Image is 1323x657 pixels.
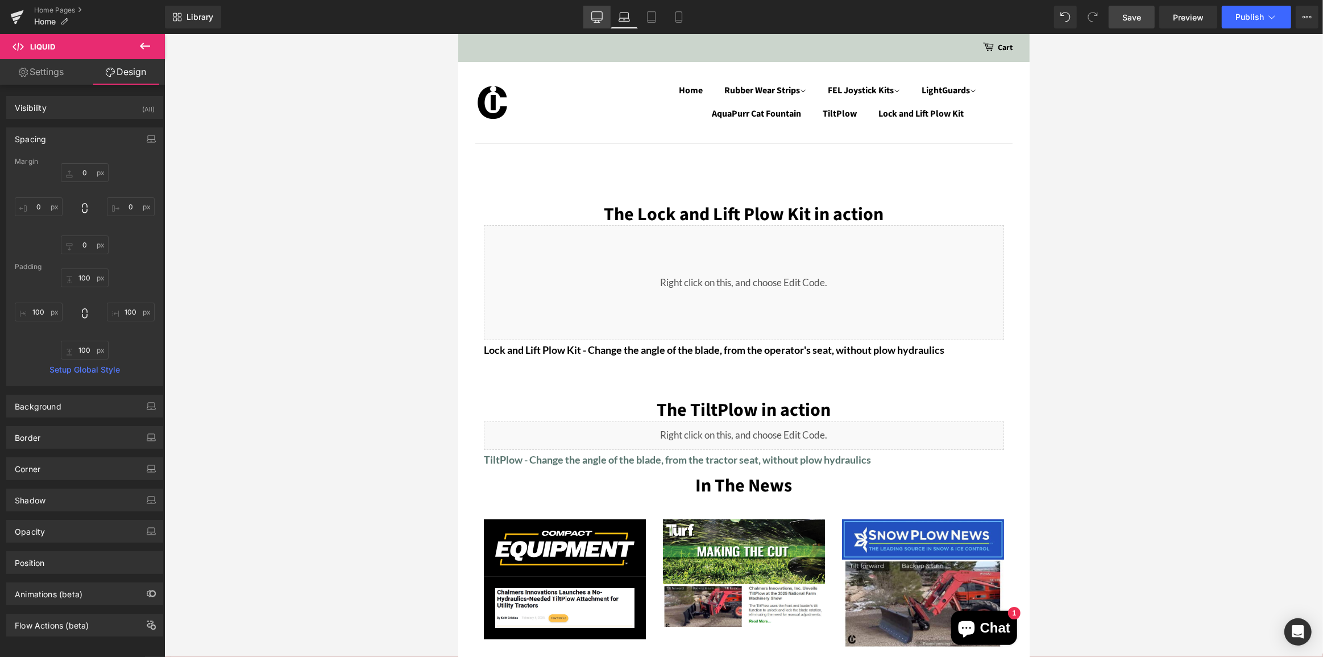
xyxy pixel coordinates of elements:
a: Design [85,59,167,85]
span: Home [34,17,56,26]
button: Publish [1222,6,1291,28]
a: Cart [540,7,554,21]
a: TiltPlow - Change the angle of the blade, from the tractor seat, without plow hydraulics [26,419,413,432]
input: 0 [61,163,109,182]
input: 0 [107,197,155,216]
a: FEL Joystick Kits [361,45,453,68]
div: Corner [15,458,40,474]
span: Publish [1235,13,1264,22]
button: Redo [1081,6,1104,28]
a: Preview [1159,6,1217,28]
input: 0 [15,197,63,216]
a: Setup Global Style [15,365,155,374]
div: Visibility [15,97,47,113]
input: 0 [107,303,155,321]
a: Laptop [611,6,638,28]
div: Background [15,395,61,411]
div: Shadow [15,489,45,505]
span: Preview [1173,11,1204,23]
a: Rubber Wear Strips [258,45,359,68]
input: 0 [61,235,109,254]
div: Padding [15,263,155,271]
input: 0 [61,268,109,287]
a: New Library [165,6,221,28]
div: (All) [142,97,155,115]
p: Lock and Lift Plow Kit - Change the angle of the blade, from the operator's seat, without plow hy... [26,306,546,325]
a: Home [221,45,256,68]
h1: The TiltPlow in action [26,365,546,387]
div: Spacing [15,128,46,144]
div: Animations (beta) [15,583,82,599]
a: AquaPurr Cat Fountain [245,68,354,92]
div: Open Intercom Messenger [1284,618,1312,646]
span: Liquid [30,42,55,51]
div: Flow Actions (beta) [15,614,89,630]
a: TiltPlow [356,68,410,92]
button: Undo [1054,6,1077,28]
span: Save [1122,11,1141,23]
img: chalmersinnovations.com [17,51,51,85]
a: Tablet [638,6,665,28]
div: Position [15,552,44,568]
a: Mobile [665,6,692,28]
button: More [1296,6,1318,28]
input: 0 [15,303,63,321]
span: Library [186,12,213,22]
a: Lock and Lift Plow Kit [412,68,505,92]
div: Margin [15,158,155,166]
h1: In The News [17,441,554,462]
a: Home Pages [34,6,165,15]
div: Opacity [15,520,45,536]
h1: The Lock and Lift Plow Kit in action [26,170,546,191]
input: 0 [61,341,109,360]
a: LightGuards [455,45,529,68]
div: Border [15,427,40,443]
inbox-online-store-chat: Shopify online store chat [490,577,562,614]
a: Desktop [583,6,611,28]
